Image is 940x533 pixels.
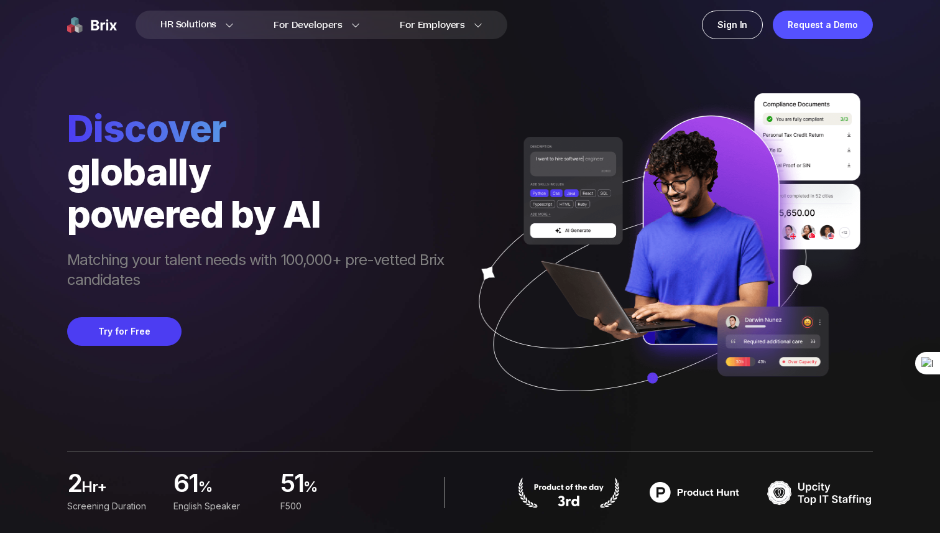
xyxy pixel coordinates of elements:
div: English Speaker [173,499,265,513]
span: % [303,477,372,502]
span: 51 [280,472,304,497]
div: powered by AI [67,193,456,235]
img: product hunt badge [642,477,747,508]
div: globally [67,151,456,193]
span: For Developers [274,19,343,32]
span: Discover [67,106,456,151]
span: For Employers [400,19,465,32]
img: ai generate [456,93,873,428]
img: TOP IT STAFFING [767,477,873,508]
span: HR Solutions [160,15,216,35]
span: Matching your talent needs with 100,000+ pre-vetted Brix candidates [67,250,456,292]
a: Sign In [702,11,763,39]
span: % [198,477,265,502]
img: product hunt badge [516,477,622,508]
button: Try for Free [67,317,182,346]
span: 61 [173,472,198,497]
span: hr+ [81,477,159,502]
div: F500 [280,499,372,513]
span: 2 [67,472,81,497]
div: Screening duration [67,499,159,513]
a: Request a Demo [773,11,873,39]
